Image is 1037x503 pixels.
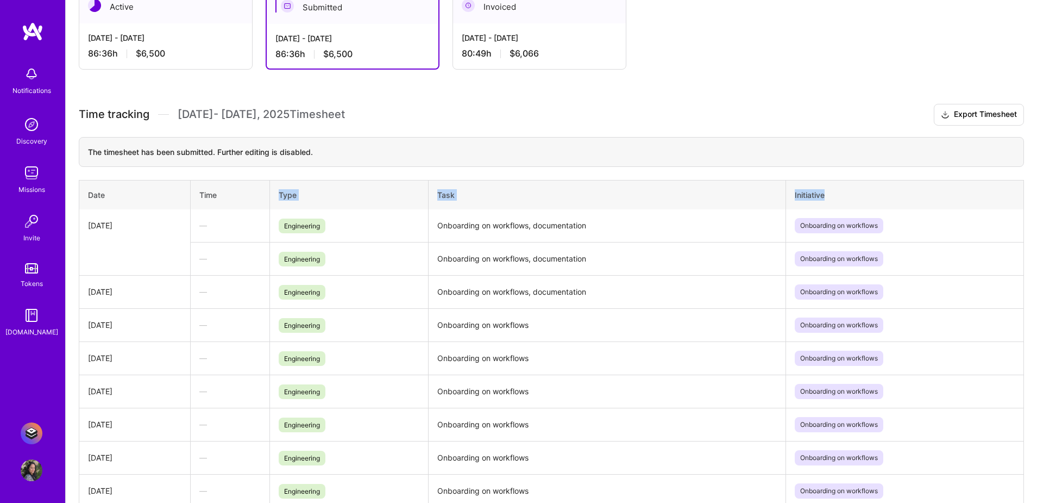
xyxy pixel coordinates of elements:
div: [DATE] - [DATE] [275,33,430,44]
div: [DATE] [88,220,181,231]
div: [DATE] - [DATE] [88,32,243,44]
th: Initiative [785,180,1023,209]
div: The timesheet has been submitted. Further editing is disabled. [79,137,1024,167]
td: Onboarding on workflows [428,308,785,341]
span: Onboarding on workflows [795,450,883,465]
div: — [199,419,261,430]
a: User Avatar [18,459,45,481]
div: — [199,286,261,297]
span: $6,500 [323,48,353,60]
div: [DATE] [88,286,181,297]
span: [DATE] - [DATE] , 2025 Timesheet [178,108,345,121]
div: Missions [18,184,45,195]
span: Engineering [279,451,325,465]
span: Engineering [279,219,325,233]
div: [DATE] - [DATE] [462,32,617,44]
span: $6,500 [136,48,165,59]
div: [DATE] [88,485,181,496]
span: Onboarding on workflows [795,284,883,300]
span: Onboarding on workflows [795,384,883,399]
div: 86:36 h [275,48,430,60]
span: Engineering [279,384,325,399]
div: [DATE] [88,386,181,397]
div: 80:49 h [462,48,617,59]
div: Discovery [16,135,47,147]
img: bell [21,63,42,85]
span: Onboarding on workflows [795,318,883,333]
th: Date [79,180,191,209]
span: Engineering [279,252,325,266]
td: Onboarding on workflows [428,441,785,474]
span: Onboarding on workflows [795,218,883,233]
td: Onboarding on workflows [428,375,785,408]
div: — [199,485,261,496]
td: Onboarding on workflows, documentation [428,209,785,243]
span: Engineering [279,285,325,300]
span: Engineering [279,418,325,432]
td: Onboarding on workflows [428,341,785,375]
div: [DATE] [88,352,181,364]
div: Notifications [12,85,51,96]
img: Luminai: QA Engineer [21,423,42,444]
th: Time [190,180,269,209]
div: — [199,319,261,331]
div: [DOMAIN_NAME] [5,326,58,338]
img: User Avatar [21,459,42,481]
div: — [199,386,261,397]
div: — [199,352,261,364]
th: Type [269,180,428,209]
span: $6,066 [510,48,539,59]
img: teamwork [21,162,42,184]
div: [DATE] [88,319,181,331]
img: tokens [25,263,38,274]
div: Invite [23,232,40,244]
th: Task [428,180,785,209]
a: Luminai: QA Engineer [18,423,45,444]
span: Engineering [279,484,325,499]
span: Engineering [279,351,325,366]
span: Time tracking [79,108,149,121]
td: Onboarding on workflows, documentation [428,275,785,308]
span: Onboarding on workflows [795,417,883,432]
td: Onboarding on workflows [428,408,785,441]
span: Engineering [279,318,325,333]
button: Export Timesheet [934,104,1024,126]
i: icon Download [941,109,950,121]
div: — [199,452,261,463]
span: Onboarding on workflows [795,351,883,366]
div: Tokens [21,278,43,289]
span: Onboarding on workflows [795,251,883,266]
img: discovery [21,114,42,135]
div: [DATE] [88,452,181,463]
td: Onboarding on workflows, documentation [428,242,785,275]
div: 86:36 h [88,48,243,59]
img: Invite [21,210,42,232]
div: [DATE] [88,419,181,430]
div: — [199,220,261,231]
span: Onboarding on workflows [795,483,883,499]
img: logo [22,22,43,41]
div: — [199,253,261,264]
img: guide book [21,305,42,326]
